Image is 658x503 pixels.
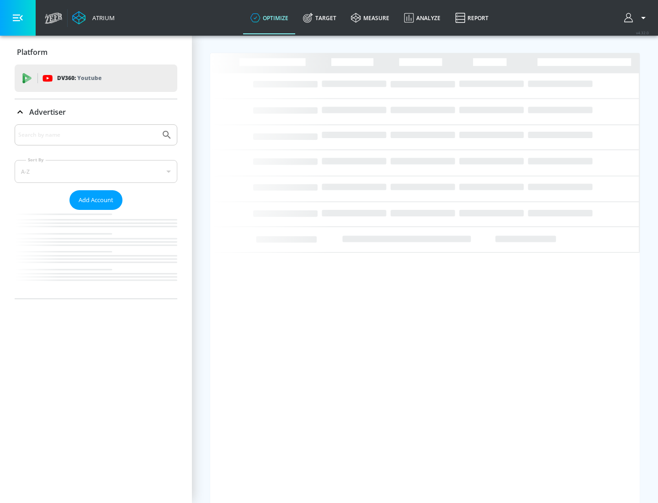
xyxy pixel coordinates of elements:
button: Add Account [69,190,122,210]
span: v 4.32.0 [636,30,649,35]
span: Add Account [79,195,113,205]
a: Atrium [72,11,115,25]
div: A-Z [15,160,177,183]
div: Advertiser [15,124,177,299]
p: Youtube [77,73,101,83]
a: Analyze [397,1,448,34]
div: Advertiser [15,99,177,125]
div: Platform [15,39,177,65]
div: Atrium [89,14,115,22]
a: measure [344,1,397,34]
p: DV360: [57,73,101,83]
p: Platform [17,47,48,57]
a: optimize [243,1,296,34]
div: DV360: Youtube [15,64,177,92]
label: Sort By [26,157,46,163]
a: Target [296,1,344,34]
a: Report [448,1,496,34]
input: Search by name [18,129,157,141]
p: Advertiser [29,107,66,117]
nav: list of Advertiser [15,210,177,299]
